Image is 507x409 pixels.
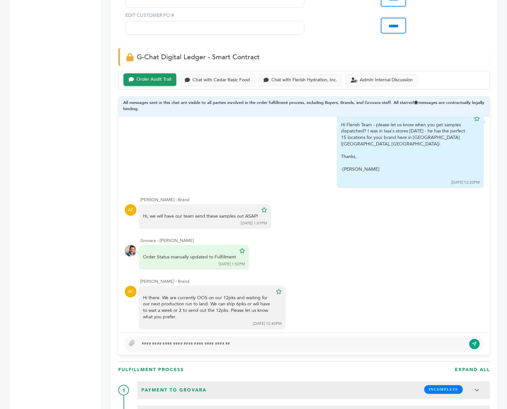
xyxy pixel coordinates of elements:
[360,78,413,83] div: Admin Internal Discussion
[219,262,245,267] div: [DATE] 1:52PM
[455,367,490,373] h3: EXPAND ALL
[341,166,471,173] div: -[PERSON_NAME]
[125,12,304,19] label: EDIT CUSTOMER PO #
[125,286,136,298] div: AF
[143,254,236,261] div: Order Status manually updated to Fulfillment
[140,197,484,203] div: [PERSON_NAME] - Brand
[451,180,480,186] div: [DATE] 12:20PM
[118,96,490,117] div: All messages sent in this chat are visible to all parties involved in the order fulfillment proce...
[341,122,471,179] div: Hi Flerish Team - please let us know when you get samples dispatched? I was in Issa's stores [DAT...
[125,204,136,216] div: AF
[271,78,337,83] div: Chat with Flerish Hydration, Inc.
[140,238,484,244] div: Grovara - [PERSON_NAME]
[241,221,267,226] div: [DATE] 1:07PM
[341,154,471,160] div: Thanks,
[140,279,484,285] div: [PERSON_NAME] - Brand
[143,213,258,220] div: Hi, we will have our team send these samples out ASAP!
[136,77,171,83] div: Order Audit Trail
[253,321,282,327] div: [DATE] 12:40PM
[424,385,463,394] span: INCOMPLETE
[137,52,260,62] span: G-Chat Digital Ledger - Smart Contract
[143,295,273,320] div: Hi there. We are currently OOS on our 12pks and waiting for our next production run to land. We c...
[139,385,208,396] span: Payment to Grovara
[118,367,184,373] h3: FULFILLMENT PROCESS
[193,78,250,83] div: Chat with Cedar Basic Food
